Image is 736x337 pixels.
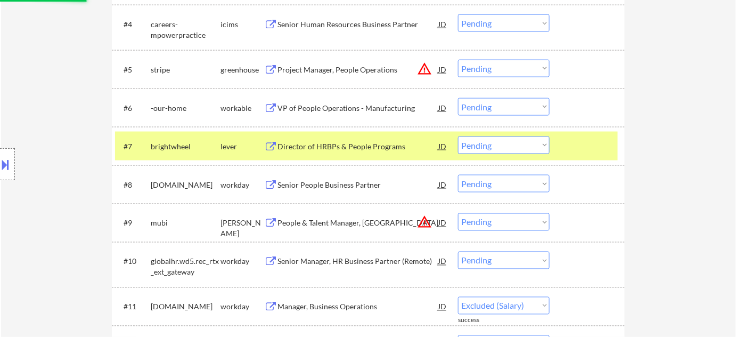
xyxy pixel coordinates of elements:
div: JD [437,60,448,79]
div: People & Talent Manager, [GEOGRAPHIC_DATA] [277,218,438,229]
div: Director of HRBPs & People Programs [277,141,438,152]
div: #4 [124,19,142,30]
div: workday [220,180,264,190]
div: JD [437,175,448,194]
div: greenhouse [220,65,264,75]
div: Senior Manager, HR Business Partner (Remote) [277,256,438,267]
div: workable [220,103,264,114]
div: lever [220,141,264,152]
div: JD [437,137,448,156]
div: #5 [124,65,142,75]
div: [DOMAIN_NAME] [151,302,220,312]
div: Senior People Business Partner [277,180,438,190]
div: JD [437,252,448,271]
div: workday [220,256,264,267]
div: [PERSON_NAME] [220,218,264,239]
div: Manager, Business Operations [277,302,438,312]
div: #11 [124,302,142,312]
div: careers-mpowerpractice [151,19,220,40]
div: success [458,316,501,325]
div: stripe [151,65,220,75]
div: JD [437,213,448,232]
div: Project Manager, People Operations [277,65,438,75]
div: VP of People Operations - Manufacturing [277,103,438,114]
div: icims [220,19,264,30]
div: globalhr.wd5.rec_rtx_ext_gateway [151,256,220,277]
div: JD [437,98,448,117]
div: JD [437,297,448,316]
button: warning_amber [417,215,432,230]
div: JD [437,14,448,34]
button: warning_amber [417,61,432,76]
div: workday [220,302,264,312]
div: Senior Human Resources Business Partner [277,19,438,30]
